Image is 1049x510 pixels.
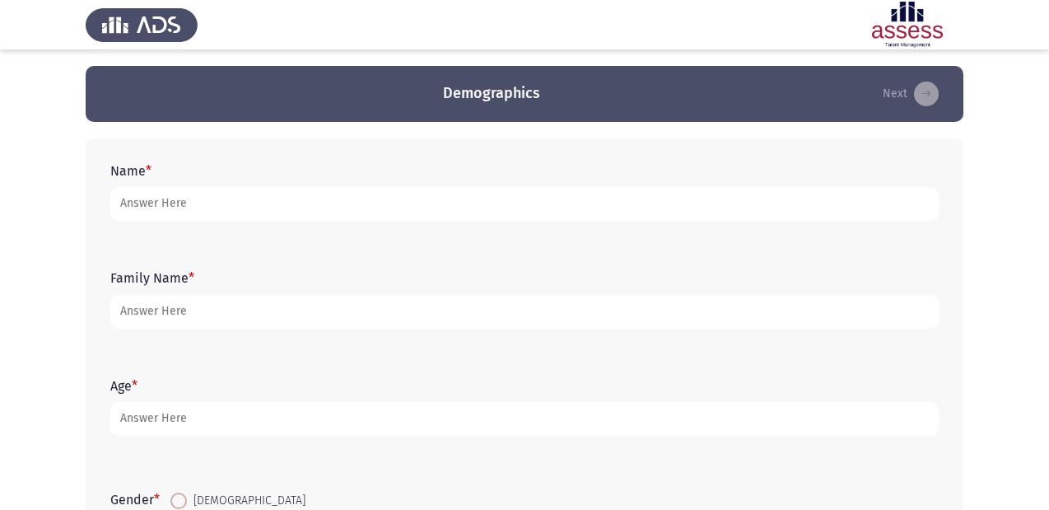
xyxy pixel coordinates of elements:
input: add answer text [110,402,939,436]
h3: Demographics [443,83,540,104]
img: Assess Talent Management logo [86,2,198,48]
input: add answer text [110,295,939,329]
label: Family Name [110,270,194,286]
button: load next page [878,81,944,107]
input: add answer text [110,187,939,221]
img: Assessment logo of Assessment En (Focus & 16PD) [851,2,963,48]
label: Age [110,378,138,394]
label: Gender [110,492,160,508]
label: Name [110,163,152,179]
